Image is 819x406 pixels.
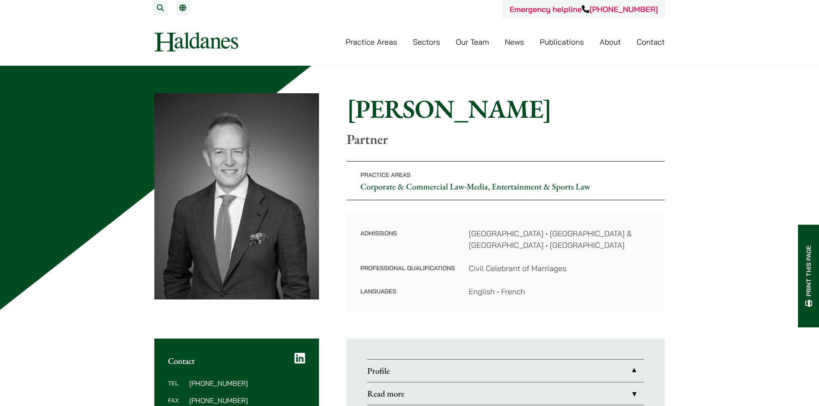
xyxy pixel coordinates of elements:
[154,32,238,52] img: Logo of Haldanes
[189,397,305,404] dd: [PHONE_NUMBER]
[168,356,306,366] h2: Contact
[505,37,524,47] a: News
[360,228,455,263] dt: Admissions
[600,37,621,47] a: About
[360,171,411,179] span: Practice Areas
[637,37,665,47] a: Contact
[168,380,186,397] dt: Tel
[466,181,590,192] a: Media, Entertainment & Sports Law
[367,382,644,405] a: Read more
[509,4,658,14] a: Emergency helpline[PHONE_NUMBER]
[360,181,464,192] a: Corporate & Commercial Law
[346,37,397,47] a: Practice Areas
[294,352,305,364] a: LinkedIn
[360,286,455,297] dt: Languages
[347,93,665,124] h1: [PERSON_NAME]
[456,37,489,47] a: Our Team
[469,228,651,251] dd: [GEOGRAPHIC_DATA] • [GEOGRAPHIC_DATA] & [GEOGRAPHIC_DATA] • [GEOGRAPHIC_DATA]
[347,161,665,200] p: •
[413,37,440,47] a: Sectors
[179,4,186,11] a: EN
[367,360,644,382] a: Profile
[540,37,584,47] a: Publications
[469,286,651,297] dd: English • French
[347,131,665,147] p: Partner
[360,263,455,286] dt: Professional Qualifications
[189,380,305,387] dd: [PHONE_NUMBER]
[469,263,651,274] dd: Civil Celebrant of Marriages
